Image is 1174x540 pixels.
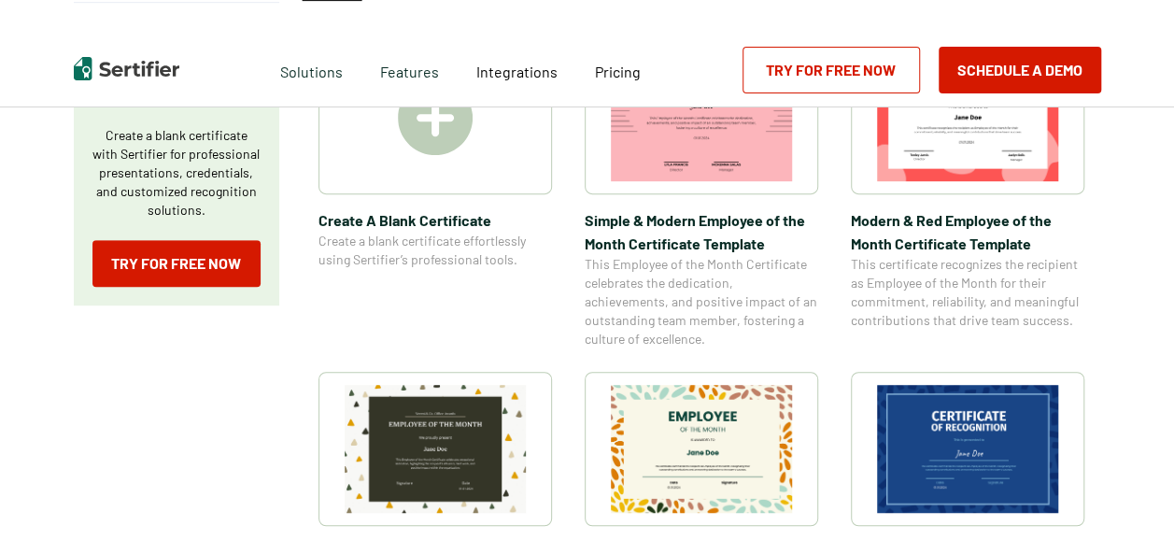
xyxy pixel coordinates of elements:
[611,385,792,513] img: Simple and Patterned Employee of the Month Certificate Template
[877,53,1058,181] img: Modern & Red Employee of the Month Certificate Template
[611,53,792,181] img: Simple & Modern Employee of the Month Certificate Template
[595,63,641,80] span: Pricing
[398,80,473,155] img: Create A Blank Certificate
[743,47,920,93] a: Try for Free Now
[92,240,261,287] a: Try for Free Now
[585,40,818,348] a: Simple & Modern Employee of the Month Certificate TemplateSimple & Modern Employee of the Month C...
[851,40,1084,348] a: Modern & Red Employee of the Month Certificate TemplateModern & Red Employee of the Month Certifi...
[851,255,1084,330] span: This certificate recognizes the recipient as Employee of the Month for their commitment, reliabil...
[280,58,343,81] span: Solutions
[851,208,1084,255] span: Modern & Red Employee of the Month Certificate Template
[74,57,179,80] img: Sertifier | Digital Credentialing Platform
[318,208,552,232] span: Create A Blank Certificate
[595,58,641,81] a: Pricing
[318,232,552,269] span: Create a blank certificate effortlessly using Sertifier’s professional tools.
[585,208,818,255] span: Simple & Modern Employee of the Month Certificate Template
[939,47,1101,93] button: Schedule a Demo
[585,255,818,348] span: This Employee of the Month Certificate celebrates the dedication, achievements, and positive impa...
[92,126,261,220] p: Create a blank certificate with Sertifier for professional presentations, credentials, and custom...
[877,385,1058,513] img: Modern Dark Blue Employee of the Month Certificate Template
[345,385,526,513] img: Simple & Colorful Employee of the Month Certificate Template
[476,63,558,80] span: Integrations
[476,58,558,81] a: Integrations
[380,58,439,81] span: Features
